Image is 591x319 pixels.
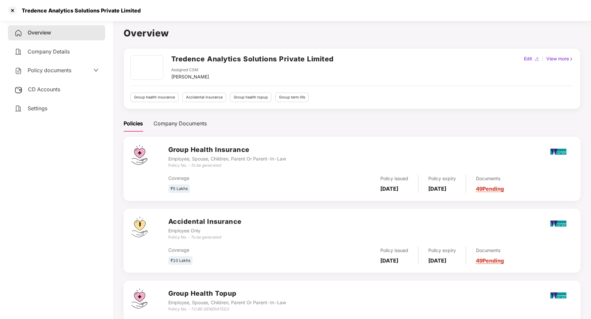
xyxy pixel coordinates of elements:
[168,256,193,265] div: ₹10 Lakhs
[28,86,60,93] span: CD Accounts
[380,175,408,182] div: Policy issued
[131,217,148,237] img: svg+xml;base64,PHN2ZyB4bWxucz0iaHR0cDovL3d3dy53My5vcmcvMjAwMC9zdmciIHdpZHRoPSI0OS4zMjEiIGhlaWdodD...
[523,55,533,62] div: Edit
[191,235,221,240] i: To be generated
[230,93,272,102] div: Group health topup
[182,93,226,102] div: Accidental insurance
[154,119,207,128] div: Company Documents
[168,162,286,169] div: Policy No. -
[476,247,504,254] div: Documents
[380,185,398,192] b: [DATE]
[168,145,286,155] h3: Group Health Insurance
[28,48,70,55] span: Company Details
[18,7,141,14] div: Tredence Analytics Solutions Private Limited
[550,216,567,232] img: nicl.png
[428,247,456,254] div: Policy expiry
[191,163,221,168] i: To be generated
[275,93,309,102] div: Group term life
[535,57,539,61] img: editIcon
[428,185,446,192] b: [DATE]
[130,93,178,102] div: Group health insurance
[476,257,504,264] a: 49 Pending
[545,55,575,62] div: View more
[14,86,23,94] img: svg+xml;base64,PHN2ZyB3aWR0aD0iMjUiIGhlaWdodD0iMjQiIHZpZXdCb3g9IjAgMCAyNSAyNCIgZmlsbD0ibm9uZSIgeG...
[168,246,303,254] div: Coverage
[168,288,286,299] h3: Group Health Topup
[428,175,456,182] div: Policy expiry
[550,287,567,304] img: nicl.png
[476,175,504,182] div: Documents
[124,26,580,40] h1: Overview
[171,53,334,64] h2: Tredence Analytics Solutions Private Limited
[380,247,408,254] div: Policy issued
[569,57,574,61] img: rightIcon
[476,185,504,192] a: 49 Pending
[550,144,567,160] img: nicl.png
[93,68,99,73] span: down
[168,175,303,182] div: Coverage
[168,299,286,306] div: Employee, Spouse, Children, Parent Or Parent-In-Law
[168,155,286,162] div: Employee, Spouse, Children, Parent Or Parent-In-Law
[171,67,209,73] div: Assigned CSM
[28,67,71,74] span: Policy documents
[171,73,209,80] div: [PERSON_NAME]
[168,184,190,193] div: ₹5 Lakhs
[14,105,22,113] img: svg+xml;base64,PHN2ZyB4bWxucz0iaHR0cDovL3d3dy53My5vcmcvMjAwMC9zdmciIHdpZHRoPSIyNCIgaGVpZ2h0PSIyNC...
[124,119,143,128] div: Policies
[541,55,545,62] div: |
[131,288,147,308] img: svg+xml;base64,PHN2ZyB4bWxucz0iaHR0cDovL3d3dy53My5vcmcvMjAwMC9zdmciIHdpZHRoPSI0Ny43MTQiIGhlaWdodD...
[14,29,22,37] img: svg+xml;base64,PHN2ZyB4bWxucz0iaHR0cDovL3d3dy53My5vcmcvMjAwMC9zdmciIHdpZHRoPSIyNCIgaGVpZ2h0PSIyNC...
[168,306,286,312] div: Policy No. -
[191,307,229,311] i: TO BE GENERATED2
[131,145,147,165] img: svg+xml;base64,PHN2ZyB4bWxucz0iaHR0cDovL3d3dy53My5vcmcvMjAwMC9zdmciIHdpZHRoPSI0Ny43MTQiIGhlaWdodD...
[168,234,242,241] div: Policy No. -
[168,217,242,227] h3: Accidental Insurance
[28,29,51,36] span: Overview
[28,105,47,112] span: Settings
[14,67,22,75] img: svg+xml;base64,PHN2ZyB4bWxucz0iaHR0cDovL3d3dy53My5vcmcvMjAwMC9zdmciIHdpZHRoPSIyNCIgaGVpZ2h0PSIyNC...
[380,257,398,264] b: [DATE]
[168,227,242,234] div: Employee Only
[428,257,446,264] b: [DATE]
[14,48,22,56] img: svg+xml;base64,PHN2ZyB4bWxucz0iaHR0cDovL3d3dy53My5vcmcvMjAwMC9zdmciIHdpZHRoPSIyNCIgaGVpZ2h0PSIyNC...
